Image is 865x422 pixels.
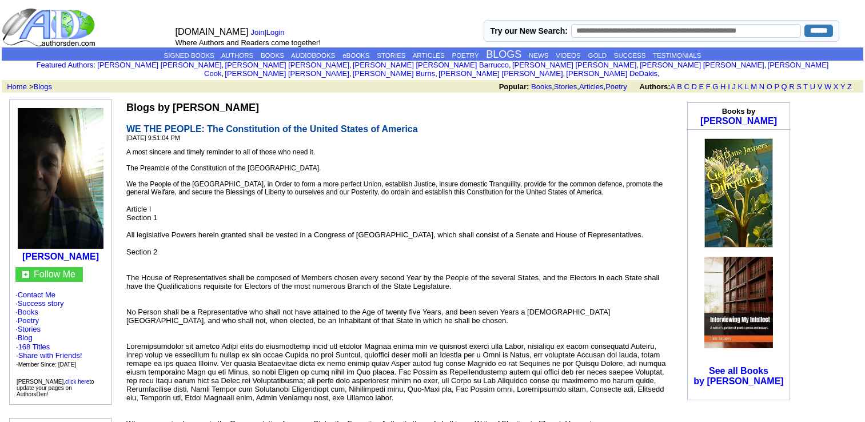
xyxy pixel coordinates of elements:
[37,61,95,69] font: :
[18,333,33,342] a: Blog
[653,52,701,59] a: TESTIMONIALS
[65,379,89,385] a: click here
[720,82,726,91] a: H
[22,252,99,261] a: [PERSON_NAME]
[738,82,743,91] a: K
[588,52,607,59] a: GOLD
[605,82,627,91] a: Poetry
[796,82,802,91] a: S
[639,62,640,69] font: i
[566,69,657,78] a: [PERSON_NAME] DeDakis
[751,82,757,91] a: M
[221,52,253,59] a: AUTHORS
[15,290,106,369] font: · · · · · ·
[18,108,103,249] img: 202776.jpg
[693,366,783,386] a: See all Booksby [PERSON_NAME]
[712,82,718,91] a: G
[693,366,783,386] b: See all Books by [PERSON_NAME]
[22,271,29,278] img: gc.jpg
[164,52,214,59] a: SIGNED BOOKS
[29,82,52,91] font: >
[452,52,479,59] a: POETRY
[34,82,53,91] a: Blogs
[531,82,552,91] a: Books
[2,7,98,47] img: logo_ad.gif
[745,82,749,91] a: L
[781,82,787,91] a: Q
[16,351,82,368] font: · ·
[490,26,567,35] label: Try our New Search:
[126,148,663,196] span: A most sincere and timely reminder to all of those who need it. The Preamble of the Constitution ...
[266,28,285,37] a: Login
[225,69,349,78] a: [PERSON_NAME] [PERSON_NAME]
[204,61,828,78] a: [PERSON_NAME] Cook
[706,82,711,91] a: F
[126,102,259,113] b: Blogs by [PERSON_NAME]
[803,82,808,91] a: T
[34,269,75,279] a: Follow Me
[847,82,852,91] a: Z
[17,379,94,397] font: [PERSON_NAME], to update your pages on AuthorsDen!
[18,299,64,308] a: Success story
[439,69,563,78] a: [PERSON_NAME] [PERSON_NAME]
[18,290,55,299] a: Contact Me
[614,52,646,59] a: SUCCESS
[18,351,82,360] a: Share with Friends!
[774,82,779,91] a: P
[352,62,353,69] font: i
[353,69,436,78] a: [PERSON_NAME] Burns
[640,61,764,69] a: [PERSON_NAME] [PERSON_NAME]
[176,27,249,37] font: [DOMAIN_NAME]
[767,82,772,91] a: O
[677,82,682,91] a: B
[413,52,445,59] a: ARTICLES
[486,49,521,60] a: BLOGS
[251,28,265,37] a: Join
[671,82,675,91] a: A
[499,82,862,91] font: , , ,
[554,82,577,91] a: Stories
[699,82,704,91] a: E
[759,82,764,91] a: N
[224,71,225,77] font: i
[251,28,289,37] font: |
[499,82,529,91] b: Popular:
[351,71,352,77] font: i
[377,52,405,59] a: STORIES
[700,116,777,126] a: [PERSON_NAME]
[810,82,815,91] a: U
[126,124,418,134] span: WE THE PEOPLE: The Constitution of the United States of America
[738,133,739,137] img: shim.gif
[529,52,549,59] a: NEWS
[704,138,773,248] img: 80082.jpg
[834,82,839,91] a: X
[18,316,39,325] a: Poetry
[224,62,225,69] font: i
[18,325,41,333] a: Stories
[37,61,94,69] a: Featured Authors
[353,61,509,69] a: [PERSON_NAME] [PERSON_NAME] Barrucco
[512,61,636,69] a: [PERSON_NAME] [PERSON_NAME]
[97,61,221,69] a: [PERSON_NAME] [PERSON_NAME]
[18,343,50,351] a: 168 Titles
[511,62,512,69] font: i
[840,82,845,91] a: Y
[16,343,82,368] font: ·
[437,71,439,77] font: i
[97,61,828,78] font: , , , , , , , , , ,
[342,52,369,59] a: eBOOKS
[7,82,27,91] a: Home
[579,82,604,91] a: Articles
[291,52,335,59] a: AUDIOBOOKS
[18,308,38,316] a: Books
[565,71,566,77] font: i
[691,82,696,91] a: D
[824,82,831,91] a: W
[722,107,756,116] b: Books by
[639,82,670,91] b: Authors:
